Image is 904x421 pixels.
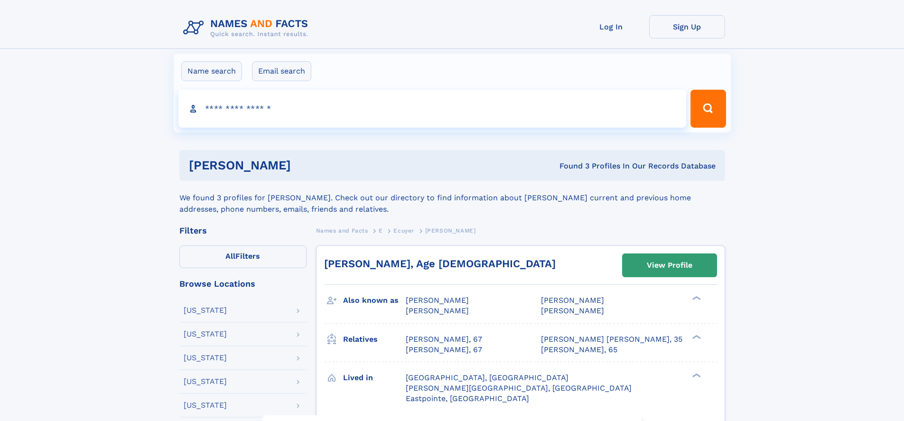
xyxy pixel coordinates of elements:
label: Email search [252,61,311,81]
span: [PERSON_NAME] [541,296,604,305]
span: E [379,227,383,234]
h3: Also known as [343,292,406,309]
img: Logo Names and Facts [179,15,316,41]
span: Ecuyer [393,227,414,234]
h3: Lived in [343,370,406,386]
a: [PERSON_NAME], 67 [406,345,482,355]
div: [US_STATE] [184,307,227,314]
a: [PERSON_NAME], Age [DEMOGRAPHIC_DATA] [324,258,556,270]
label: Filters [179,245,307,268]
span: All [225,252,235,261]
h3: Relatives [343,331,406,347]
a: Sign Up [649,15,725,38]
a: [PERSON_NAME] [PERSON_NAME], 35 [541,334,682,345]
div: Found 3 Profiles In Our Records Database [425,161,716,171]
div: ❯ [690,295,701,301]
a: [PERSON_NAME], 67 [406,334,482,345]
div: ❯ [690,334,701,340]
span: Eastpointe, [GEOGRAPHIC_DATA] [406,394,529,403]
div: [US_STATE] [184,402,227,409]
input: search input [178,90,687,128]
span: [PERSON_NAME][GEOGRAPHIC_DATA], [GEOGRAPHIC_DATA] [406,384,632,393]
div: [US_STATE] [184,330,227,338]
a: View Profile [623,254,717,277]
div: Filters [179,226,307,235]
div: We found 3 profiles for [PERSON_NAME]. Check out our directory to find information about [PERSON_... [179,181,725,215]
span: [PERSON_NAME] [541,306,604,315]
label: Name search [181,61,242,81]
button: Search Button [690,90,726,128]
div: Browse Locations [179,280,307,288]
a: Names and Facts [316,225,368,236]
div: ❯ [690,372,701,378]
span: [PERSON_NAME] [425,227,476,234]
a: [PERSON_NAME], 65 [541,345,617,355]
span: [PERSON_NAME] [406,296,469,305]
a: Log In [573,15,649,38]
div: [US_STATE] [184,354,227,362]
div: [US_STATE] [184,378,227,385]
a: Ecuyer [393,225,414,236]
span: [GEOGRAPHIC_DATA], [GEOGRAPHIC_DATA] [406,373,568,382]
div: View Profile [647,254,692,276]
span: [PERSON_NAME] [406,306,469,315]
h1: [PERSON_NAME] [189,159,425,171]
a: E [379,225,383,236]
